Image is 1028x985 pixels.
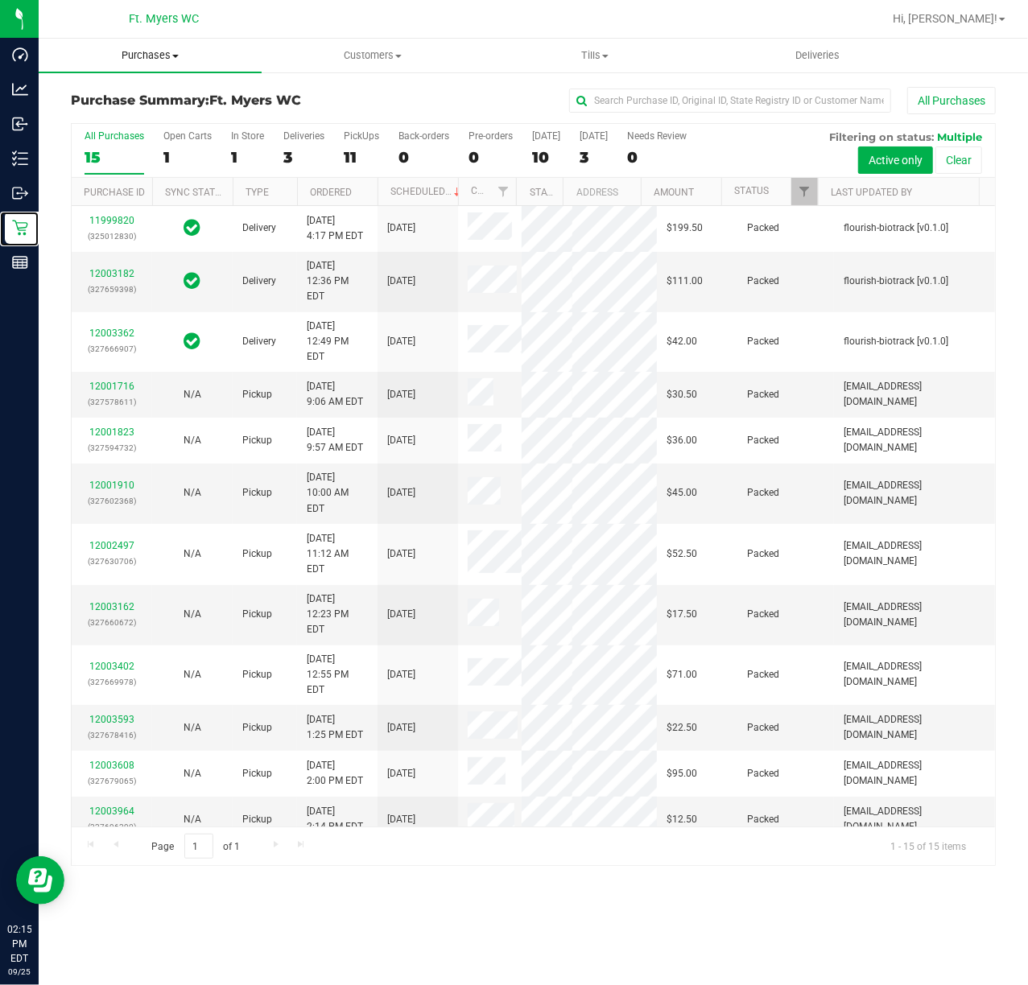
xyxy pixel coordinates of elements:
[935,146,982,174] button: Clear
[81,554,142,569] p: (327630706)
[12,254,28,270] inline-svg: Reports
[242,607,272,622] span: Pickup
[84,187,145,198] a: Purchase ID
[184,435,201,446] span: Not Applicable
[184,607,201,622] button: N/A
[12,150,28,167] inline-svg: Inventory
[747,433,779,448] span: Packed
[387,546,415,562] span: [DATE]
[907,87,996,114] button: All Purchases
[667,720,697,736] span: $22.50
[877,834,979,858] span: 1 - 15 of 15 items
[307,470,368,517] span: [DATE] 10:00 AM EDT
[310,187,352,198] a: Ordered
[89,714,134,725] a: 12003593
[667,812,697,827] span: $12.50
[184,768,201,779] span: Not Applicable
[532,148,560,167] div: 10
[893,12,997,25] span: Hi, [PERSON_NAME]!
[307,213,363,244] span: [DATE] 4:17 PM EDT
[81,440,142,455] p: (327594732)
[81,615,142,630] p: (327660672)
[242,720,272,736] span: Pickup
[81,493,142,509] p: (327602368)
[184,485,201,501] button: N/A
[844,758,985,789] span: [EMAIL_ADDRESS][DOMAIN_NAME]
[307,591,368,638] span: [DATE] 12:23 PM EDT
[858,146,933,174] button: Active only
[791,178,818,205] a: Filter
[747,274,779,289] span: Packed
[81,229,142,244] p: (325012830)
[667,334,697,349] span: $42.00
[184,812,201,827] button: N/A
[81,819,142,835] p: (327696290)
[307,258,368,305] span: [DATE] 12:36 PM EDT
[387,274,415,289] span: [DATE]
[231,130,264,142] div: In Store
[12,116,28,132] inline-svg: Inbound
[231,148,264,167] div: 1
[89,427,134,438] a: 12001823
[563,178,641,206] th: Address
[844,220,948,236] span: flourish-biotrack [v0.1.0]
[184,722,201,733] span: Not Applicable
[387,607,415,622] span: [DATE]
[307,758,363,789] span: [DATE] 2:00 PM EDT
[747,720,779,736] span: Packed
[242,766,272,781] span: Pickup
[89,268,134,279] a: 12003182
[937,130,982,143] span: Multiple
[530,187,614,198] a: State Registry ID
[734,185,769,196] a: Status
[387,387,415,402] span: [DATE]
[747,485,779,501] span: Packed
[844,478,985,509] span: [EMAIL_ADDRESS][DOMAIN_NAME]
[307,804,363,835] span: [DATE] 2:14 PM EDT
[307,319,368,365] span: [DATE] 12:49 PM EDT
[774,48,861,63] span: Deliveries
[12,81,28,97] inline-svg: Analytics
[747,334,779,349] span: Packed
[844,804,985,835] span: [EMAIL_ADDRESS][DOMAIN_NAME]
[89,328,134,339] a: 12003362
[747,766,779,781] span: Packed
[307,425,363,455] span: [DATE] 9:57 AM EDT
[184,608,201,620] span: Not Applicable
[184,766,201,781] button: N/A
[242,387,272,402] span: Pickup
[844,379,985,410] span: [EMAIL_ADDRESS][DOMAIN_NAME]
[667,220,703,236] span: $199.50
[844,600,985,630] span: [EMAIL_ADDRESS][DOMAIN_NAME]
[184,487,201,498] span: Not Applicable
[707,39,930,72] a: Deliveries
[184,330,201,352] span: In Sync
[747,667,779,682] span: Packed
[89,806,134,817] a: 12003964
[246,187,269,198] a: Type
[844,274,948,289] span: flourish-biotrack [v0.1.0]
[667,546,697,562] span: $52.50
[242,433,272,448] span: Pickup
[242,274,276,289] span: Delivery
[387,334,415,349] span: [DATE]
[489,178,516,205] a: Filter
[163,148,212,167] div: 1
[12,185,28,201] inline-svg: Outbound
[387,720,415,736] span: [DATE]
[307,531,368,578] span: [DATE] 11:12 AM EDT
[532,130,560,142] div: [DATE]
[138,834,254,859] span: Page of 1
[667,485,697,501] span: $45.00
[829,130,934,143] span: Filtering on status:
[184,669,201,680] span: Not Applicable
[81,727,142,743] p: (327678416)
[307,379,363,410] span: [DATE] 9:06 AM EDT
[390,186,464,197] a: Scheduled
[242,546,272,562] span: Pickup
[242,485,272,501] span: Pickup
[387,220,415,236] span: [DATE]
[484,39,707,72] a: Tills
[184,270,201,292] span: In Sync
[184,548,201,559] span: Not Applicable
